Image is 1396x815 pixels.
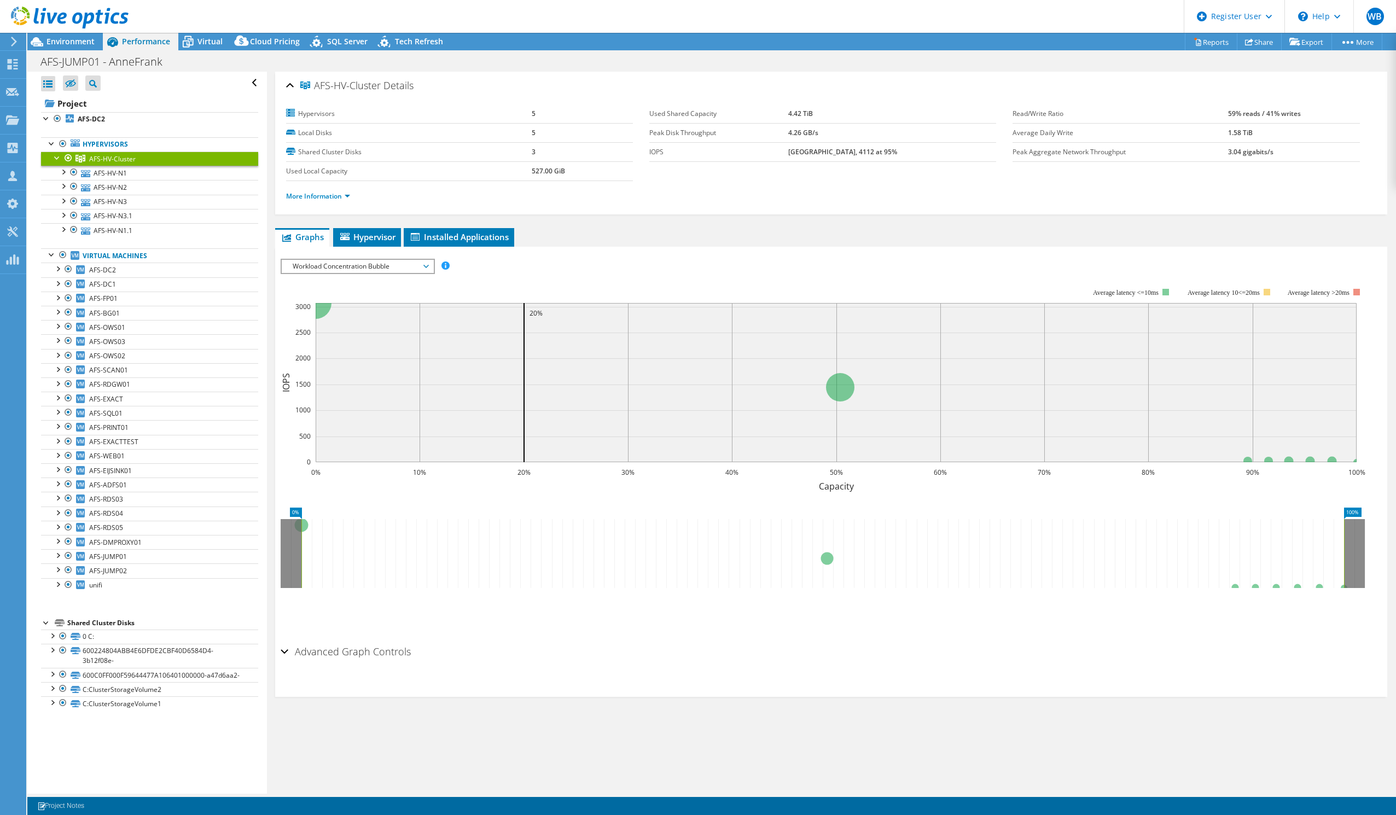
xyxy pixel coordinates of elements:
[339,231,395,242] span: Hypervisor
[41,292,258,306] a: AFS-FP01
[41,195,258,209] a: AFS-HV-N3
[41,363,258,377] a: AFS-SCAN01
[1298,11,1308,21] svg: \n
[89,308,120,318] span: AFS-BG01
[41,263,258,277] a: AFS-DC2
[1237,33,1282,50] a: Share
[395,36,443,46] span: Tech Refresh
[649,108,788,119] label: Used Shared Capacity
[295,353,311,363] text: 2000
[530,308,543,318] text: 20%
[286,191,350,201] a: More Information
[41,223,258,237] a: AFS-HV-N1.1
[89,265,116,275] span: AFS-DC2
[1013,108,1228,119] label: Read/Write Ratio
[286,147,532,158] label: Shared Cluster Disks
[89,380,130,389] span: AFS-RDGW01
[89,365,128,375] span: AFS-SCAN01
[818,480,854,492] text: Capacity
[41,696,258,711] a: C:ClusterStorageVolume1
[383,79,414,92] span: Details
[41,682,258,696] a: C:ClusterStorageVolume2
[89,280,116,289] span: AFS-DC1
[41,248,258,263] a: Virtual Machines
[1228,109,1301,118] b: 59% reads / 41% writes
[89,509,123,518] span: AFS-RDS04
[281,641,411,662] h2: Advanced Graph Controls
[1366,8,1384,25] span: WB
[41,449,258,463] a: AFS-WEB01
[517,468,531,477] text: 20%
[532,128,536,137] b: 5
[1188,289,1260,296] tspan: Average latency 10<=20ms
[89,337,125,346] span: AFS-OWS03
[41,349,258,363] a: AFS-OWS02
[89,466,132,475] span: AFS-EIJSINK01
[250,36,300,46] span: Cloud Pricing
[41,507,258,521] a: AFS-RDS04
[41,630,258,644] a: 0 C:
[286,108,532,119] label: Hypervisors
[41,478,258,492] a: AFS-ADFS01
[41,152,258,166] a: AFS-HV-Cluster
[788,109,813,118] b: 4.42 TiB
[89,323,125,332] span: AFS-OWS01
[413,468,426,477] text: 10%
[41,668,258,682] a: 600C0FF000F59644477A106401000000-a47d6aa2-
[788,147,897,156] b: [GEOGRAPHIC_DATA], 4112 at 95%
[67,616,258,630] div: Shared Cluster Disks
[299,432,311,441] text: 500
[41,166,258,180] a: AFS-HV-N1
[30,799,92,813] a: Project Notes
[281,231,324,242] span: Graphs
[295,405,311,415] text: 1000
[1013,147,1228,158] label: Peak Aggregate Network Throughput
[1246,468,1259,477] text: 90%
[621,468,635,477] text: 30%
[41,420,258,434] a: AFS-PRINT01
[41,549,258,563] a: AFS-JUMP01
[41,535,258,549] a: AFS-DMPROXY01
[122,36,170,46] span: Performance
[46,36,95,46] span: Environment
[1185,33,1237,50] a: Reports
[41,137,258,152] a: Hypervisors
[532,147,536,156] b: 3
[41,521,258,535] a: AFS-RDS05
[89,566,127,575] span: AFS-JUMP02
[89,538,142,547] span: AFS-DMPROXY01
[1038,468,1051,477] text: 70%
[41,492,258,506] a: AFS-RDS03
[649,127,788,138] label: Peak Disk Throughput
[78,114,105,124] b: AFS-DC2
[41,392,258,406] a: AFS-EXACT
[295,302,311,311] text: 3000
[197,36,223,46] span: Virtual
[89,523,123,532] span: AFS-RDS05
[89,423,129,432] span: AFS-PRINT01
[649,147,788,158] label: IOPS
[89,580,102,590] span: unifi
[830,468,843,477] text: 50%
[1228,147,1273,156] b: 3.04 gigabits/s
[1228,128,1253,137] b: 1.58 TiB
[295,328,311,337] text: 2500
[1142,468,1155,477] text: 80%
[1331,33,1382,50] a: More
[409,231,509,242] span: Installed Applications
[36,56,179,68] h1: AFS-JUMP01 - AnneFrank
[41,320,258,334] a: AFS-OWS01
[41,277,258,292] a: AFS-DC1
[89,154,136,164] span: AFS-HV-Cluster
[295,380,311,389] text: 1500
[934,468,947,477] text: 60%
[89,494,123,504] span: AFS-RDS03
[41,180,258,194] a: AFS-HV-N2
[311,468,320,477] text: 0%
[1013,127,1228,138] label: Average Daily Write
[1281,33,1332,50] a: Export
[286,127,532,138] label: Local Disks
[89,451,125,461] span: AFS-WEB01
[532,109,536,118] b: 5
[41,377,258,392] a: AFS-RDGW01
